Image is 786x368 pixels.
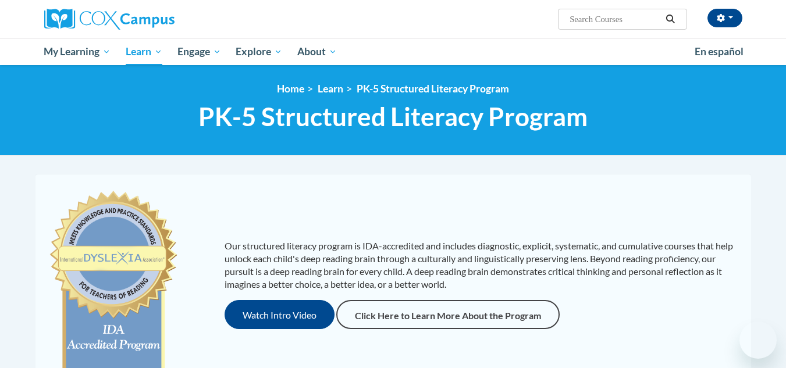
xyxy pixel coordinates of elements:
[225,240,739,291] p: Our structured literacy program is IDA-accredited and includes diagnostic, explicit, systematic, ...
[198,101,588,132] span: PK-5 Structured Literacy Program
[27,38,760,65] div: Main menu
[695,45,744,58] span: En español
[739,321,777,359] iframe: Button to launch messaging window
[277,83,304,95] a: Home
[37,38,119,65] a: My Learning
[297,45,337,59] span: About
[290,38,344,65] a: About
[228,38,290,65] a: Explore
[44,45,111,59] span: My Learning
[336,300,560,329] a: Click Here to Learn More About the Program
[687,40,751,64] a: En español
[118,38,170,65] a: Learn
[44,9,265,30] a: Cox Campus
[357,83,509,95] a: PK-5 Structured Literacy Program
[225,300,335,329] button: Watch Intro Video
[177,45,221,59] span: Engage
[170,38,229,65] a: Engage
[661,12,679,26] button: Search
[707,9,742,27] button: Account Settings
[44,9,175,30] img: Cox Campus
[568,12,661,26] input: Search Courses
[126,45,162,59] span: Learn
[318,83,343,95] a: Learn
[236,45,282,59] span: Explore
